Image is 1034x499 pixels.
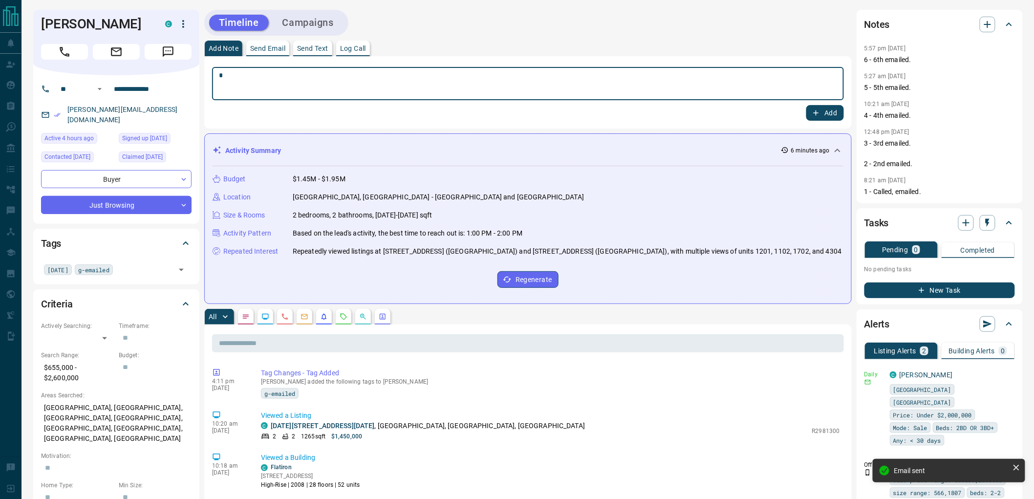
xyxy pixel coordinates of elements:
span: size range: 566,1807 [893,488,962,498]
svg: Email Verified [54,111,61,118]
h2: Alerts [864,316,890,332]
p: 2 bedrooms, 2 bathrooms, [DATE]-[DATE] sqft [293,210,432,220]
span: Email [93,44,140,60]
span: Price: Under $2,000,000 [893,410,972,420]
p: Send Text [297,45,328,52]
p: Location [223,192,251,202]
button: Regenerate [497,271,559,288]
div: Email sent [894,467,1009,475]
a: Flatiron [271,464,292,471]
p: Viewed a Building [261,453,840,463]
p: Min Size: [119,481,192,490]
svg: Notes [242,313,250,321]
p: $655,000 - $2,600,000 [41,360,114,386]
p: 5 - 5th emailed. [864,83,1015,93]
p: Motivation: [41,452,192,460]
p: 4:11 pm [212,378,246,385]
svg: Emails [301,313,308,321]
div: Criteria [41,292,192,316]
p: Pending [882,246,908,253]
p: , [GEOGRAPHIC_DATA], [GEOGRAPHIC_DATA], [GEOGRAPHIC_DATA] [271,421,585,431]
div: Thu Sep 04 2025 [119,152,192,165]
button: Timeline [209,15,269,31]
span: Message [145,44,192,60]
p: High-Rise | 2008 | 28 floors | 52 units [261,480,360,489]
p: Timeframe: [119,322,192,330]
p: 1265 sqft [301,432,325,441]
a: [PERSON_NAME] [900,371,953,379]
div: condos.ca [165,21,172,27]
p: Budget [223,174,246,184]
p: Activity Pattern [223,228,271,239]
span: Signed up [DATE] [122,133,167,143]
p: Based on the lead's activity, the best time to reach out is: 1:00 PM - 2:00 PM [293,228,522,239]
p: 10:20 am [212,420,246,427]
a: [PERSON_NAME][EMAIL_ADDRESS][DOMAIN_NAME] [67,106,178,124]
svg: Email [864,379,871,386]
p: 2 [273,432,276,441]
p: [PERSON_NAME] added the following tags to [PERSON_NAME] [261,378,840,385]
p: [DATE] [212,427,246,434]
h2: Notes [864,17,890,32]
p: 2 [292,432,295,441]
p: $1.45M - $1.95M [293,174,345,184]
span: Beds: 2BD OR 3BD+ [936,423,994,433]
span: [GEOGRAPHIC_DATA] [893,385,951,394]
div: Sun Oct 12 2025 [41,133,114,147]
p: Daily [864,370,884,379]
p: All [209,313,216,320]
p: 10:18 am [212,462,246,469]
button: Open [174,263,188,277]
p: Log Call [340,45,366,52]
div: Tags [41,232,192,255]
span: g-emailed [78,265,109,275]
p: 5:57 pm [DATE] [864,45,906,52]
span: g-emailed [264,389,295,398]
p: 5:27 am [DATE] [864,73,906,80]
p: 6 minutes ago [791,146,829,155]
div: condos.ca [890,371,897,378]
p: 2 [922,347,926,354]
p: 3 - 3rd emailed. 2 - 2nd emailed. [864,138,1015,169]
p: 0 [1001,347,1005,354]
span: Contacted [DATE] [44,152,90,162]
svg: Agent Actions [379,313,387,321]
p: 4 - 4th emailed. [864,110,1015,121]
span: Call [41,44,88,60]
p: $1,450,000 [331,432,362,441]
div: Just Browsing [41,196,192,214]
div: Tasks [864,211,1015,235]
button: Add [806,105,843,121]
p: [GEOGRAPHIC_DATA], [GEOGRAPHIC_DATA] - [GEOGRAPHIC_DATA] and [GEOGRAPHIC_DATA] [293,192,584,202]
p: R2981300 [812,427,840,435]
h1: [PERSON_NAME] [41,16,151,32]
p: Building Alerts [948,347,995,354]
div: condos.ca [261,464,268,471]
p: Completed [961,247,995,254]
div: Thu Sep 04 2025 [41,152,114,165]
span: beds: 2-2 [970,488,1001,498]
p: Repeated Interest [223,246,278,257]
p: Actively Searching: [41,322,114,330]
p: 8:21 am [DATE] [864,177,906,184]
span: [GEOGRAPHIC_DATA] [893,397,951,407]
p: Home Type: [41,481,114,490]
svg: Calls [281,313,289,321]
p: [DATE] [212,469,246,476]
p: Search Range: [41,351,114,360]
p: 10:21 am [DATE] [864,101,909,108]
button: Campaigns [273,15,344,31]
span: [DATE] [47,265,68,275]
a: [DATE][STREET_ADDRESS][DATE] [271,422,375,430]
p: Repeatedly viewed listings at [STREET_ADDRESS] ([GEOGRAPHIC_DATA]) and [STREET_ADDRESS] ([GEOGRAP... [293,246,842,257]
div: Alerts [864,312,1015,336]
p: Areas Searched: [41,391,192,400]
p: Budget: [119,351,192,360]
span: Any: < 30 days [893,435,941,445]
p: Activity Summary [225,146,281,156]
span: Active 4 hours ago [44,133,94,143]
div: condos.ca [261,422,268,429]
svg: Opportunities [359,313,367,321]
div: Notes [864,13,1015,36]
p: [DATE] [212,385,246,391]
